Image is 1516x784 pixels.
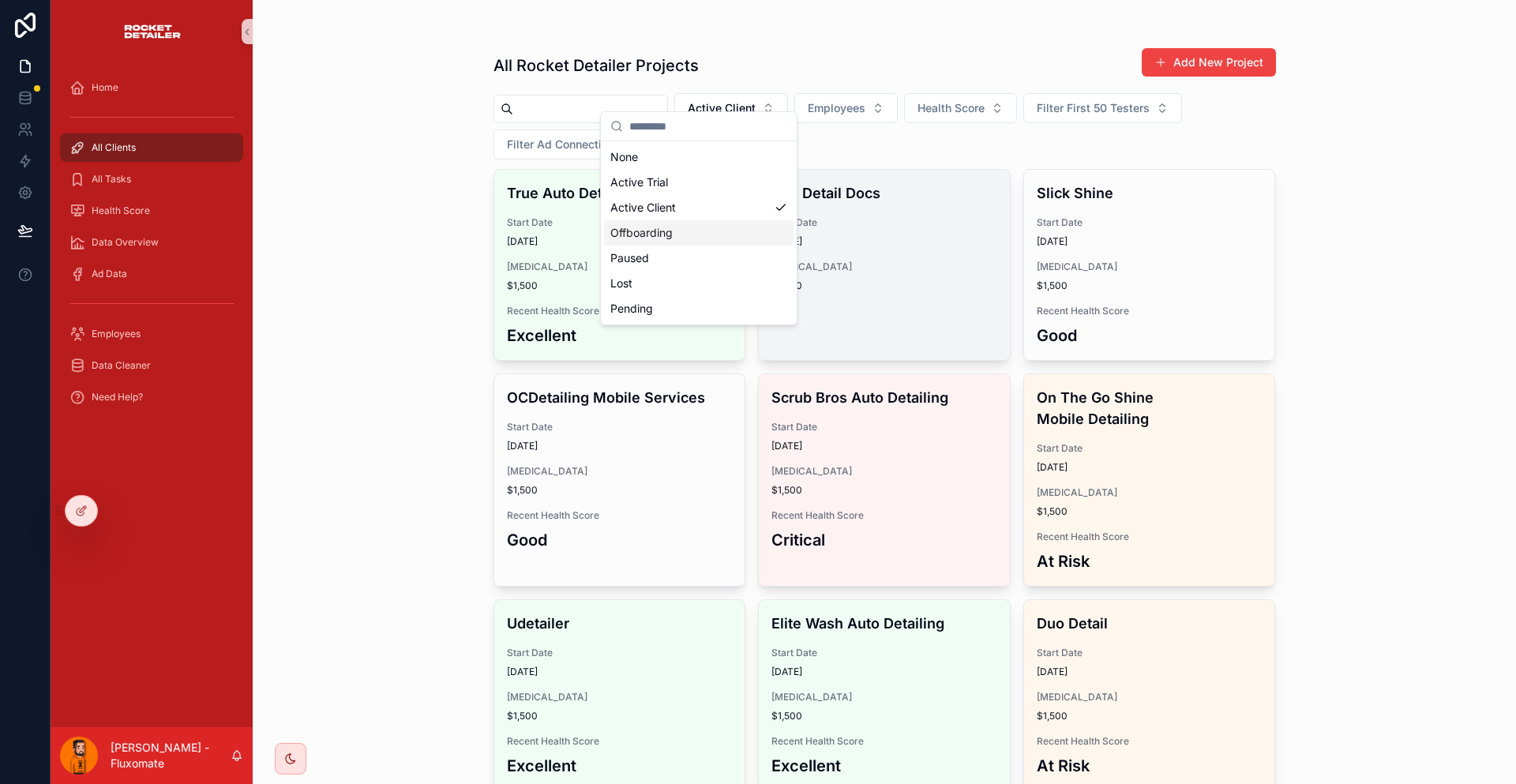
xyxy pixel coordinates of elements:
[111,740,231,771] p: [PERSON_NAME] - Fluxomate
[92,236,159,249] span: Data Overview
[771,754,997,778] h3: Excellent
[507,710,733,722] span: $1,500
[1037,735,1263,748] span: Recent Health Score
[507,735,733,748] span: Recent Health Score
[507,279,733,292] span: $1,500
[771,647,997,659] span: Start Date
[1037,442,1263,455] span: Start Date
[60,133,243,162] a: All Clients
[601,141,797,324] div: Suggestions
[507,261,733,273] span: [MEDICAL_DATA]
[771,613,997,634] h4: Elite Wash Auto Detailing
[1037,531,1263,543] span: Recent Health Score
[1037,182,1263,204] h4: Slick Shine
[771,484,997,497] span: $1,500
[92,204,150,217] span: Health Score
[604,271,794,296] div: Lost
[493,373,746,587] a: OCDetailing Mobile ServicesStart Date[DATE][MEDICAL_DATA]$1,500Recent Health ScoreGood
[771,440,997,452] span: [DATE]
[917,100,985,116] span: Health Score
[771,216,997,229] span: Start Date
[771,261,997,273] span: [MEDICAL_DATA]
[507,387,733,408] h4: OCDetailing Mobile Services
[1037,550,1263,573] h3: At Risk
[771,666,997,678] span: [DATE]
[92,173,131,186] span: All Tasks
[507,440,733,452] span: [DATE]
[1037,647,1263,659] span: Start Date
[604,296,794,321] div: Pending
[60,351,243,380] a: Data Cleaner
[604,220,794,246] div: Offboarding
[507,324,733,347] h3: Excellent
[771,182,997,204] h4: The Detail Docs
[1037,666,1263,678] span: [DATE]
[758,373,1011,587] a: Scrub Bros Auto DetailingStart Date[DATE][MEDICAL_DATA]$1,500Recent Health ScoreCritical
[1037,486,1263,499] span: [MEDICAL_DATA]
[1037,461,1263,474] span: [DATE]
[60,228,243,257] a: Data Overview
[507,666,733,678] span: [DATE]
[507,235,733,248] span: [DATE]
[771,421,997,433] span: Start Date
[604,246,794,271] div: Paused
[1037,710,1263,722] span: $1,500
[507,421,733,433] span: Start Date
[794,93,898,123] button: Select Button
[1023,169,1276,361] a: Slick ShineStart Date[DATE][MEDICAL_DATA]$1,500Recent Health ScoreGood
[493,129,647,159] button: Select Button
[1037,505,1263,518] span: $1,500
[1037,279,1263,292] span: $1,500
[771,528,997,552] h3: Critical
[604,144,794,170] div: None
[507,465,733,478] span: [MEDICAL_DATA]
[771,691,997,703] span: [MEDICAL_DATA]
[771,710,997,722] span: $1,500
[507,691,733,703] span: [MEDICAL_DATA]
[493,169,746,361] a: True Auto Detail LLCStart Date[DATE][MEDICAL_DATA]$1,500Recent Health ScoreExcellent
[808,100,865,116] span: Employees
[1037,324,1263,347] h3: Good
[688,100,756,116] span: Active Client
[60,165,243,193] a: All Tasks
[1023,373,1276,587] a: On The Go Shine Mobile DetailingStart Date[DATE][MEDICAL_DATA]$1,500Recent Health ScoreAt Risk
[604,195,794,220] div: Active Client
[507,182,733,204] h4: True Auto Detail LLC
[507,216,733,229] span: Start Date
[507,484,733,497] span: $1,500
[1037,305,1263,317] span: Recent Health Score
[758,169,1011,361] a: The Detail DocsStart Date[DATE][MEDICAL_DATA]$1,500
[92,328,141,340] span: Employees
[60,320,243,348] a: Employees
[493,54,699,77] h1: All Rocket Detailer Projects
[507,137,614,152] span: Filter Ad Connection
[604,170,794,195] div: Active Trial
[92,81,118,94] span: Home
[1037,235,1263,248] span: [DATE]
[60,197,243,225] a: Health Score
[1037,691,1263,703] span: [MEDICAL_DATA]
[92,268,127,280] span: Ad Data
[771,387,997,408] h4: Scrub Bros Auto Detailing
[507,754,733,778] h3: Excellent
[1142,48,1276,77] button: Add New Project
[771,465,997,478] span: [MEDICAL_DATA]
[1037,216,1263,229] span: Start Date
[507,509,733,522] span: Recent Health Score
[1037,613,1263,634] h4: Duo Detail
[674,93,788,123] button: Select Button
[60,73,243,102] a: Home
[122,19,182,44] img: App logo
[1037,387,1263,430] h4: On The Go Shine Mobile Detailing
[51,63,253,430] div: scrollable content
[92,359,151,372] span: Data Cleaner
[771,279,997,292] span: $1,500
[60,260,243,288] a: Ad Data
[771,735,997,748] span: Recent Health Score
[507,647,733,659] span: Start Date
[771,509,997,522] span: Recent Health Score
[507,613,733,634] h4: Udetailer
[1037,261,1263,273] span: [MEDICAL_DATA]
[92,141,136,154] span: All Clients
